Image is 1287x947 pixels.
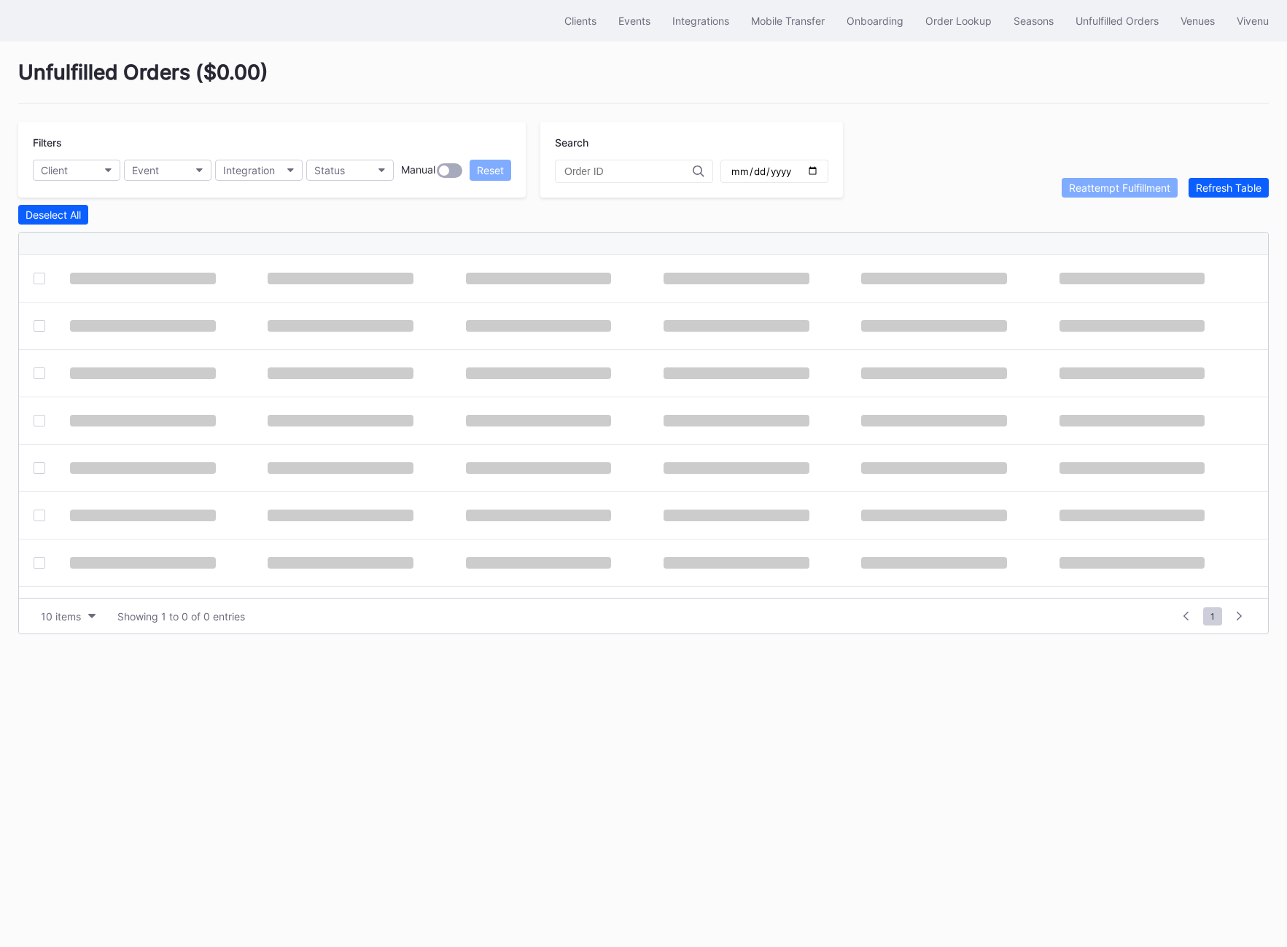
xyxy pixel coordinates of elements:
[1237,15,1269,27] div: Vivenu
[1014,15,1054,27] div: Seasons
[1069,182,1170,194] div: Reattempt Fulfillment
[836,7,914,34] button: Onboarding
[740,7,836,34] button: Mobile Transfer
[1196,182,1261,194] div: Refresh Table
[1203,607,1222,626] span: 1
[618,15,650,27] div: Events
[607,7,661,34] button: Events
[564,165,693,177] input: Order ID
[132,164,159,176] div: Event
[751,15,825,27] div: Mobile Transfer
[41,164,68,176] div: Client
[1189,178,1269,198] button: Refresh Table
[672,15,729,27] div: Integrations
[33,160,120,181] button: Client
[306,160,394,181] button: Status
[26,209,81,221] div: Deselect All
[1226,7,1280,34] button: Vivenu
[18,60,1269,104] div: Unfulfilled Orders ( $0.00 )
[1076,15,1159,27] div: Unfulfilled Orders
[215,160,303,181] button: Integration
[314,164,345,176] div: Status
[925,15,992,27] div: Order Lookup
[914,7,1003,34] button: Order Lookup
[124,160,211,181] button: Event
[477,164,504,176] div: Reset
[401,163,435,178] div: Manual
[661,7,740,34] button: Integrations
[555,136,828,149] div: Search
[1065,7,1170,34] button: Unfulfilled Orders
[1181,15,1215,27] div: Venues
[564,15,596,27] div: Clients
[117,610,245,623] div: Showing 1 to 0 of 0 entries
[18,205,88,225] button: Deselect All
[33,136,511,149] div: Filters
[1170,7,1226,34] button: Venues
[847,15,903,27] div: Onboarding
[223,164,275,176] div: Integration
[1003,7,1065,34] button: Seasons
[553,7,607,34] button: Clients
[34,607,103,626] button: 10 items
[41,610,81,623] div: 10 items
[470,160,511,181] button: Reset
[1062,178,1178,198] button: Reattempt Fulfillment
